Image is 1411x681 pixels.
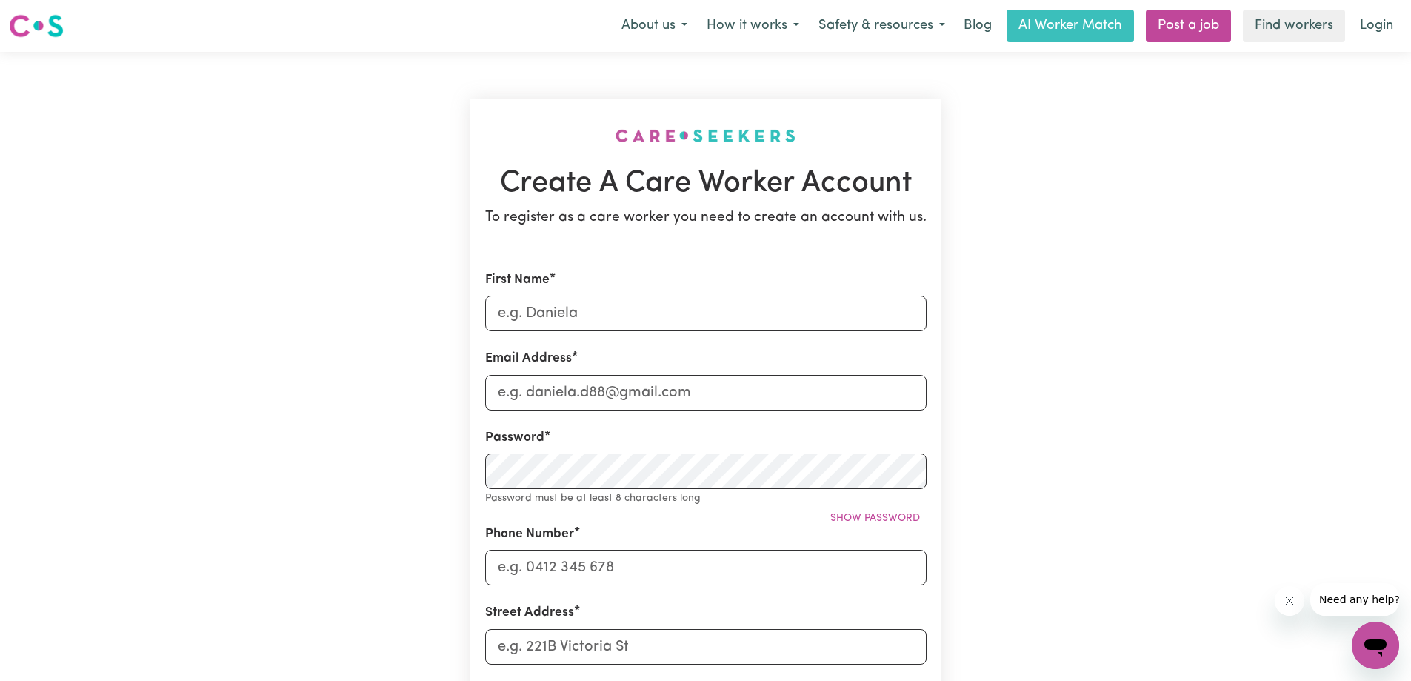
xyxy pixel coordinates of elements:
input: e.g. 0412 345 678 [485,550,927,585]
input: e.g. daniela.d88@gmail.com [485,375,927,411]
a: AI Worker Match [1007,10,1134,42]
label: First Name [485,270,550,290]
button: Show password [824,507,927,530]
h1: Create A Care Worker Account [485,166,927,202]
label: Street Address [485,603,574,622]
a: Post a job [1146,10,1231,42]
img: Careseekers logo [9,13,64,39]
button: Safety & resources [809,10,955,41]
p: To register as a care worker you need to create an account with us. [485,207,927,229]
a: Blog [955,10,1001,42]
iframe: Message from company [1310,583,1399,616]
a: Find workers [1243,10,1345,42]
a: Careseekers logo [9,9,64,43]
input: e.g. 221B Victoria St [485,629,927,665]
span: Show password [830,513,920,524]
iframe: Close message [1275,586,1304,616]
label: Email Address [485,349,572,368]
label: Password [485,428,544,448]
button: How it works [697,10,809,41]
small: Password must be at least 8 characters long [485,493,701,504]
label: Phone Number [485,525,574,544]
span: Need any help? [9,10,90,22]
input: e.g. Daniela [485,296,927,331]
button: About us [612,10,697,41]
iframe: Button to launch messaging window [1352,622,1399,669]
a: Login [1351,10,1402,42]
